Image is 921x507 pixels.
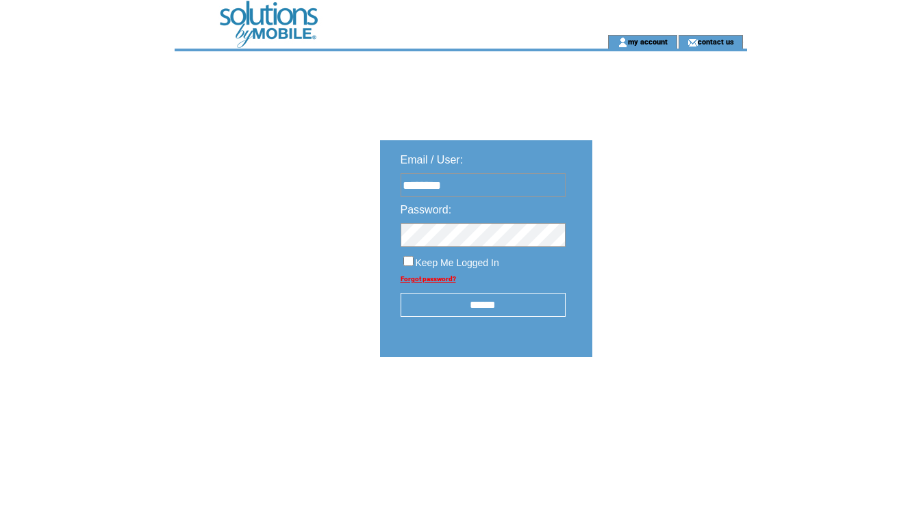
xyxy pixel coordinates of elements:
[698,37,734,46] a: contact us
[632,391,701,408] img: transparent.png;jsessionid=35926615CE5954861E4FED8202711A58
[401,154,464,166] span: Email / User:
[401,204,452,216] span: Password:
[628,37,668,46] a: my account
[416,257,499,268] span: Keep Me Logged In
[618,37,628,48] img: account_icon.gif;jsessionid=35926615CE5954861E4FED8202711A58
[687,37,698,48] img: contact_us_icon.gif;jsessionid=35926615CE5954861E4FED8202711A58
[401,275,456,283] a: Forgot password?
